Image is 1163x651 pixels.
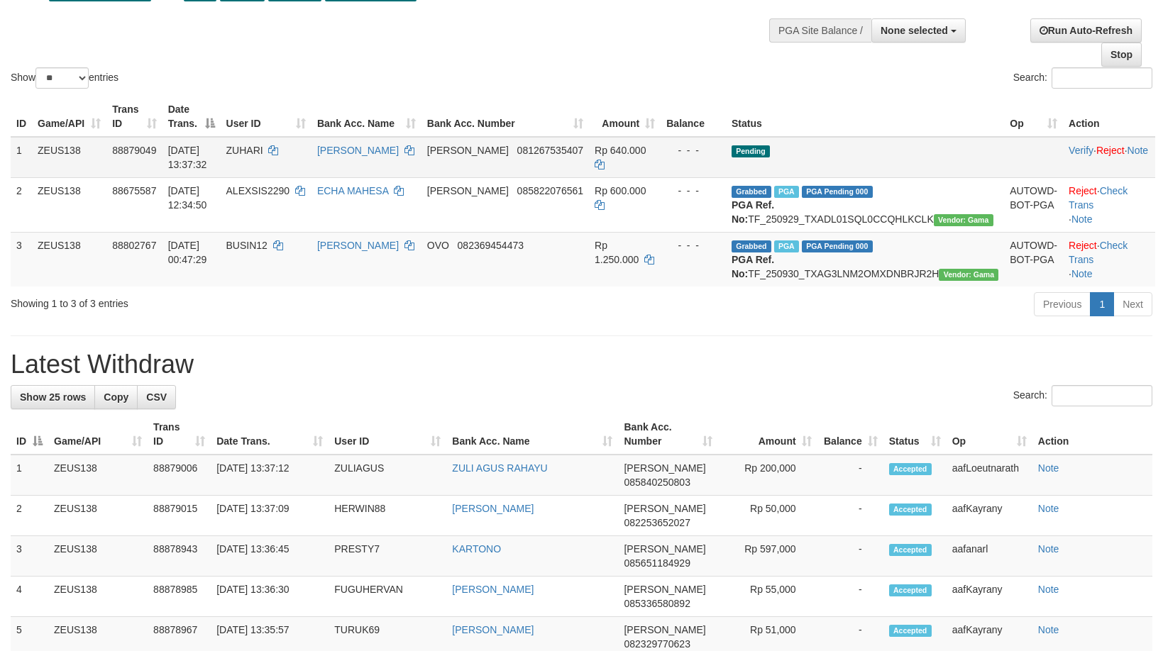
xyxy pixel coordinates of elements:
b: PGA Ref. No: [732,254,774,279]
td: HERWIN88 [329,496,446,536]
a: Note [1038,543,1059,555]
span: Copy 085840250803 to clipboard [624,477,690,488]
span: Accepted [889,463,932,475]
td: TF_250930_TXAG3LNM2OMXDNBRJR2H [726,232,1004,286]
span: Copy 082329770623 to clipboard [624,638,690,650]
div: - - - [666,238,720,252]
span: PGA Pending [802,240,873,252]
span: Rp 640.000 [595,145,646,156]
th: Amount: activate to sort column ascending [589,96,661,137]
input: Search: [1052,67,1152,89]
span: [PERSON_NAME] [624,503,705,514]
span: PGA Pending [802,186,873,198]
span: [DATE] 13:37:32 [168,145,207,170]
th: Bank Acc. Name: activate to sort column ascending [446,414,618,455]
span: [PERSON_NAME] [624,543,705,555]
a: Copy [94,385,138,409]
span: Copy 082253652027 to clipboard [624,517,690,528]
a: [PERSON_NAME] [452,584,534,595]
td: [DATE] 13:37:09 [211,496,329,536]
span: Accepted [889,544,932,556]
th: Bank Acc. Number: activate to sort column ascending [421,96,589,137]
a: [PERSON_NAME] [317,145,399,156]
td: 3 [11,232,32,286]
span: Copy 085336580892 to clipboard [624,598,690,609]
td: Rp 597,000 [718,536,817,577]
th: User ID: activate to sort column ascending [221,96,312,137]
span: 88879049 [112,145,156,156]
span: Rp 1.250.000 [595,240,639,265]
td: 88878943 [148,536,211,577]
td: · · [1063,232,1155,286]
td: ZEUS138 [32,177,106,232]
a: Check Trans [1069,240,1128,265]
th: Trans ID: activate to sort column ascending [106,96,162,137]
h1: Latest Withdraw [11,350,1152,379]
th: Action [1063,96,1155,137]
td: 1 [11,455,48,496]
span: Copy 085651184929 to clipboard [624,557,690,569]
a: Note [1128,145,1149,156]
a: Reject [1069,240,1097,251]
a: Next [1113,292,1152,316]
a: [PERSON_NAME] [317,240,399,251]
td: ZEUS138 [48,496,148,536]
th: User ID: activate to sort column ascending [329,414,446,455]
div: - - - [666,184,720,198]
td: 1 [11,137,32,178]
b: PGA Ref. No: [732,199,774,225]
span: Accepted [889,584,932,596]
th: ID [11,96,32,137]
a: Check Trans [1069,185,1128,211]
span: Copy [104,391,128,403]
td: ZEUS138 [32,137,106,178]
span: [PERSON_NAME] [427,185,509,196]
td: 88878985 [148,577,211,617]
span: Pending [732,145,770,157]
td: Rp 200,000 [718,455,817,496]
span: Show 25 rows [20,391,86,403]
th: Status [726,96,1004,137]
td: - [817,577,883,617]
span: CSV [146,391,167,403]
a: Show 25 rows [11,385,95,409]
th: Balance: activate to sort column ascending [817,414,883,455]
td: PRESTY7 [329,536,446,577]
td: - [817,536,883,577]
th: Bank Acc. Name: activate to sort column ascending [312,96,421,137]
td: ZEUS138 [48,536,148,577]
span: Vendor URL: https://trx31.1velocity.biz [934,214,993,226]
td: AUTOWD-BOT-PGA [1004,232,1063,286]
td: 2 [11,496,48,536]
td: aafanarl [947,536,1032,577]
input: Search: [1052,385,1152,406]
td: 3 [11,536,48,577]
a: Verify [1069,145,1093,156]
span: Grabbed [732,186,771,198]
span: OVO [427,240,449,251]
td: - [817,455,883,496]
a: 1 [1090,292,1114,316]
td: FUGUHERVAN [329,577,446,617]
td: ZULIAGUS [329,455,446,496]
a: [PERSON_NAME] [452,624,534,635]
td: ZEUS138 [48,455,148,496]
td: - [817,496,883,536]
span: [PERSON_NAME] [624,462,705,474]
td: · · [1063,137,1155,178]
th: ID: activate to sort column descending [11,414,48,455]
span: [DATE] 00:47:29 [168,240,207,265]
th: Status: activate to sort column ascending [883,414,947,455]
span: Accepted [889,503,932,516]
td: aafKayrany [947,496,1032,536]
th: Op: activate to sort column ascending [947,414,1032,455]
a: CSV [137,385,176,409]
a: Run Auto-Refresh [1030,18,1142,43]
a: [PERSON_NAME] [452,503,534,514]
span: 88802767 [112,240,156,251]
a: ZULI AGUS RAHAYU [452,462,547,474]
span: [PERSON_NAME] [624,584,705,595]
td: [DATE] 13:37:12 [211,455,329,496]
span: Vendor URL: https://trx31.1velocity.biz [939,269,998,281]
th: Op: activate to sort column ascending [1004,96,1063,137]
